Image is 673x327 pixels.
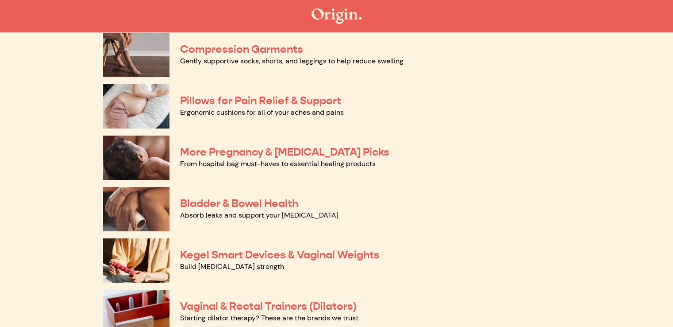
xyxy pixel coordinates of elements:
img: Kegel Smart Devices & Vaginal Weights [103,238,169,283]
a: Pillows for Pain Relief & Support [180,94,341,107]
a: Kegel Smart Devices & Vaginal Weights [180,248,380,261]
a: Compression Garments [180,43,303,56]
a: More Pregnancy & [MEDICAL_DATA] Picks [180,145,389,159]
a: Starting dilator therapy? These are the brands we trust [180,313,358,323]
img: Compression Garments [103,33,169,77]
a: Vaginal & Rectal Trainers (Dilators) [180,300,357,313]
img: Bladder & Bowel Health [103,187,169,231]
a: Build [MEDICAL_DATA] strength [180,262,284,271]
a: Gently supportive socks, shorts, and leggings to help reduce swelling [180,56,404,66]
a: From hospital bag must-haves to essential healing products [180,159,376,168]
img: The Origin Shop [312,8,361,24]
a: Ergonomic cushions for all of your aches and pains [180,108,344,117]
a: Absorb leaks and support your [MEDICAL_DATA] [180,210,338,220]
a: Bladder & Bowel Health [180,197,298,210]
img: More Pregnancy & Postpartum Picks [103,136,169,180]
img: Pillows for Pain Relief & Support [103,84,169,128]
